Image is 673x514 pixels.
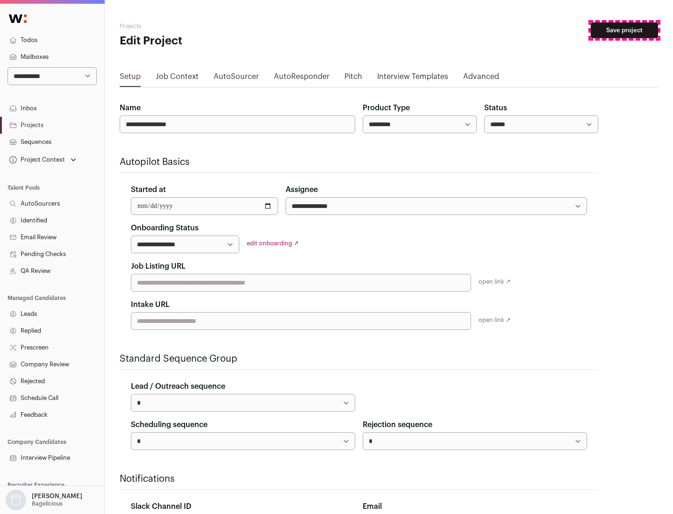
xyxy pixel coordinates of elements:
[274,71,329,86] a: AutoResponder
[131,419,208,430] label: Scheduling sequence
[591,22,658,38] button: Save project
[363,501,587,512] div: Email
[344,71,362,86] a: Pitch
[4,9,32,28] img: Wellfound
[120,472,598,485] h2: Notifications
[156,71,199,86] a: Job Context
[377,71,448,86] a: Interview Templates
[7,153,78,166] button: Open dropdown
[7,156,65,164] div: Project Context
[463,71,499,86] a: Advanced
[4,490,84,510] button: Open dropdown
[131,222,199,234] label: Onboarding Status
[120,71,141,86] a: Setup
[120,34,299,49] h1: Edit Project
[131,381,225,392] label: Lead / Outreach sequence
[32,500,63,507] p: Bagelicious
[286,184,318,195] label: Assignee
[484,102,507,114] label: Status
[363,419,432,430] label: Rejection sequence
[214,71,259,86] a: AutoSourcer
[131,501,191,512] label: Slack Channel ID
[131,299,170,310] label: Intake URL
[6,490,26,510] img: nopic.png
[120,352,598,365] h2: Standard Sequence Group
[247,240,299,246] a: edit onboarding ↗
[120,22,299,30] h2: Projects
[120,156,598,169] h2: Autopilot Basics
[363,102,410,114] label: Product Type
[32,493,82,500] p: [PERSON_NAME]
[131,184,166,195] label: Started at
[120,102,141,114] label: Name
[131,261,186,272] label: Job Listing URL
